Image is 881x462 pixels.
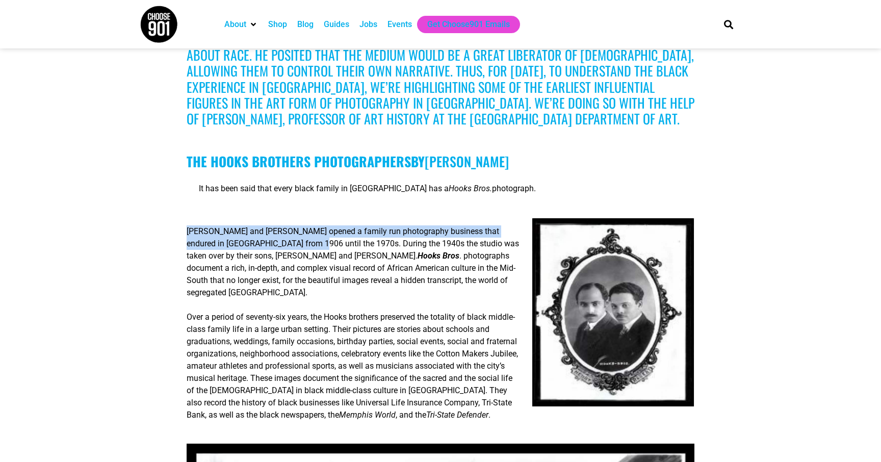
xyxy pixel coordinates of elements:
[411,151,509,171] b: by
[418,251,459,261] i: Hooks Bros
[187,31,695,126] h3: [PERSON_NAME] wrote multiple essays on the power of photography to shape perceptions about race. ...
[199,184,449,193] span: It has been said that every black family in [GEOGRAPHIC_DATA] has a
[426,410,488,420] span: Tri-State Defender
[387,18,412,31] a: Events
[297,18,314,31] a: Blog
[359,18,377,31] a: Jobs
[425,151,509,171] a: [PERSON_NAME]
[449,184,492,193] i: Hooks Bros.
[396,410,426,420] span: , and the
[219,16,263,33] div: About
[324,18,349,31] a: Guides
[339,410,396,420] span: Memphis World
[187,312,518,420] span: Over a period of seventy-six years, the Hooks brothers preserved the totality of black middle-cla...
[532,217,694,406] img: An old black and white photo of two men in suits.
[224,18,246,31] a: About
[720,16,737,33] div: Search
[219,16,707,33] nav: Main nav
[268,18,287,31] a: Shop
[187,151,411,171] b: The Hooks Brothers Photographers
[492,184,536,193] span: photograph.
[427,18,510,31] a: Get Choose901 Emails
[187,226,519,261] span: [PERSON_NAME] and [PERSON_NAME] opened a family run photography business that endured in [GEOGRAP...
[488,410,490,420] span: .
